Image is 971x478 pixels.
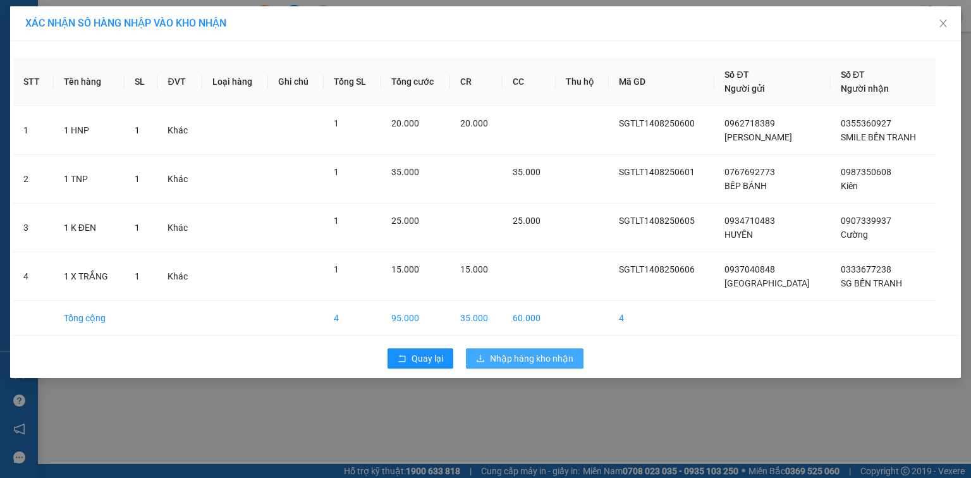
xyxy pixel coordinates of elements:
span: SMILE BẾN TRANH [841,132,916,142]
span: 0934710483 [724,216,775,226]
span: 20.000 [391,118,419,128]
span: 0355360927 [841,118,891,128]
span: 35.000 [513,167,540,177]
span: 15.000 [391,264,419,274]
span: 1 [334,118,339,128]
span: XÁC NHẬN SỐ HÀNG NHẬP VÀO KHO NHẬN [25,17,226,29]
button: rollbackQuay lại [388,348,453,369]
th: Mã GD [609,58,714,106]
td: 2 [13,155,54,204]
span: SGTLT1408250606 [619,264,695,274]
td: 95.000 [381,301,450,336]
span: Nhập hàng kho nhận [490,352,573,365]
td: 1 TNP [54,155,125,204]
span: Kiên [841,181,858,191]
th: Tổng SL [324,58,381,106]
span: SG BẾN TRANH [841,278,902,288]
span: 1 [334,264,339,274]
th: CR [450,58,503,106]
span: 1 [135,174,140,184]
span: 35.000 [391,167,419,177]
span: rollback [398,354,406,364]
span: 1 [334,216,339,226]
span: 25.000 [513,216,540,226]
td: 3 [13,204,54,252]
th: SL [125,58,158,106]
td: Khác [157,106,202,155]
span: 0907339937 [841,216,891,226]
span: SGTLT1408250600 [619,118,695,128]
span: HUYÊN [724,230,753,240]
span: [PERSON_NAME] [724,132,792,142]
td: Khác [157,155,202,204]
td: Khác [157,252,202,301]
span: 20.000 [460,118,488,128]
th: ĐVT [157,58,202,106]
span: 0333677238 [841,264,891,274]
span: 1 [135,125,140,135]
th: Loại hàng [202,58,268,106]
span: close [938,18,948,28]
span: Người nhận [841,83,889,94]
button: Close [925,6,961,42]
td: 1 [13,106,54,155]
span: Quay lại [412,352,443,365]
span: 0937040848 [724,264,775,274]
span: Cường [841,230,868,240]
span: 1 [135,271,140,281]
span: 15.000 [460,264,488,274]
span: 25.000 [391,216,419,226]
td: 1 HNP [54,106,125,155]
span: 0767692773 [724,167,775,177]
td: 60.000 [503,301,555,336]
td: Tổng cộng [54,301,125,336]
td: 4 [609,301,714,336]
th: Tổng cước [381,58,450,106]
th: Thu hộ [556,58,609,106]
th: CC [503,58,555,106]
th: STT [13,58,54,106]
button: downloadNhập hàng kho nhận [466,348,583,369]
span: download [476,354,485,364]
span: SGTLT1408250601 [619,167,695,177]
span: 1 [334,167,339,177]
span: Người gửi [724,83,765,94]
th: Tên hàng [54,58,125,106]
span: [GEOGRAPHIC_DATA] [724,278,810,288]
span: SGTLT1408250605 [619,216,695,226]
span: Số ĐT [724,70,748,80]
span: Số ĐT [841,70,865,80]
td: Khác [157,204,202,252]
th: Ghi chú [268,58,324,106]
span: 0987350608 [841,167,891,177]
span: 0962718389 [724,118,775,128]
td: 1 X TRẮNG [54,252,125,301]
td: 35.000 [450,301,503,336]
span: BẾP BÁNH [724,181,767,191]
td: 1 K ĐEN [54,204,125,252]
td: 4 [324,301,381,336]
span: 1 [135,223,140,233]
td: 4 [13,252,54,301]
